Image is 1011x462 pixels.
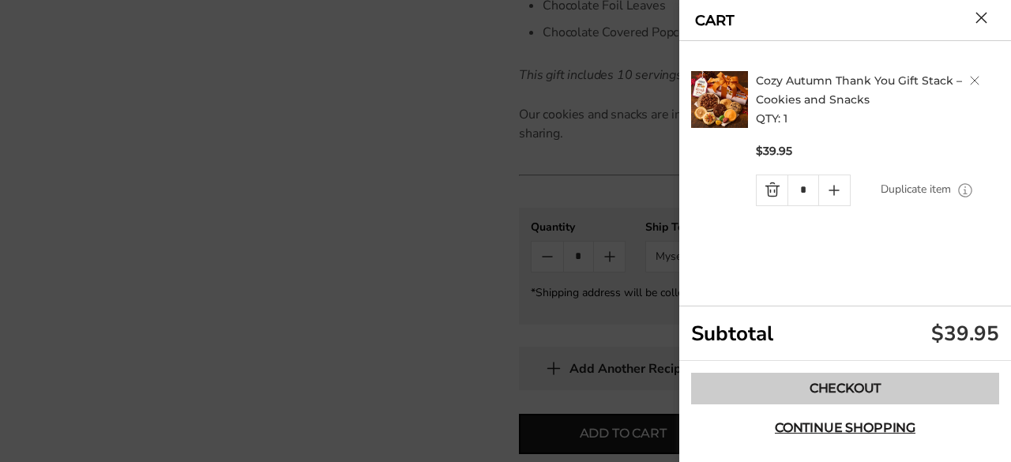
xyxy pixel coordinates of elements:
a: Cozy Autumn Thank You Gift Stack – Cookies and Snacks [756,73,962,107]
button: Continue shopping [691,412,999,444]
h2: QTY: 1 [756,71,1004,128]
a: Checkout [691,373,999,404]
a: CART [695,13,735,28]
button: Close cart [975,12,987,24]
span: Continue shopping [775,422,915,434]
img: C. Krueger's. image [691,71,748,128]
div: Subtotal [679,306,1011,361]
a: Duplicate item [881,181,951,198]
input: Quantity Input [787,175,818,205]
a: Quantity minus button [757,175,787,205]
a: Delete product [970,76,979,85]
a: Quantity plus button [819,175,850,205]
div: $39.95 [931,320,999,347]
span: $39.95 [756,144,792,159]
